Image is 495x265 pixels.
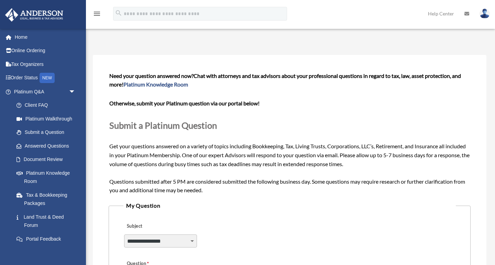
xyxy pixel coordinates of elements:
span: arrow_drop_down [69,85,82,99]
a: Tax Organizers [5,57,86,71]
span: Get your questions answered on a variety of topics including Bookkeeping, Tax, Living Trusts, Cor... [109,72,470,194]
span: Submit a Platinum Question [109,120,217,130]
a: Platinum Knowledge Room [10,166,86,188]
span: Chat with attorneys and tax advisors about your professional questions in regard to tax, law, ass... [109,72,461,88]
span: Need your question answered now? [109,72,194,79]
a: Platinum Knowledge Room [123,81,188,88]
img: Anderson Advisors Platinum Portal [3,8,65,22]
label: Subject [124,222,189,231]
a: Online Ordering [5,44,86,58]
a: Portal Feedback [10,232,86,246]
a: Document Review [10,153,86,166]
a: Land Trust & Deed Forum [10,210,86,232]
a: Answered Questions [10,139,86,153]
a: Platinum Q&Aarrow_drop_down [5,85,86,99]
a: Client FAQ [10,99,86,112]
b: Otherwise, submit your Platinum question via our portal below! [109,100,260,106]
a: Tax & Bookkeeping Packages [10,188,86,210]
a: Platinum Walkthrough [10,112,86,126]
a: Submit a Question [10,126,82,139]
a: menu [93,12,101,18]
i: menu [93,10,101,18]
a: Order StatusNEW [5,71,86,85]
i: search [115,9,122,17]
div: NEW [40,73,55,83]
a: Home [5,30,86,44]
img: User Pic [480,9,490,19]
legend: My Question [123,201,456,210]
